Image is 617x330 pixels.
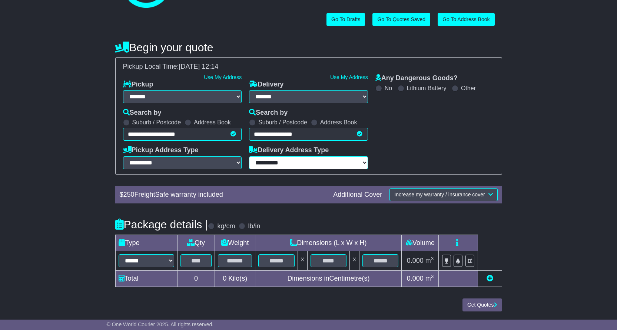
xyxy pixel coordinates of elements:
span: m [425,257,434,264]
span: © One World Courier 2025. All rights reserved. [107,321,214,327]
div: Additional Cover [329,191,386,199]
label: Delivery Address Type [249,146,329,154]
span: 0.000 [407,275,424,282]
label: No [385,85,392,92]
label: lb/in [248,222,260,231]
td: x [350,251,359,270]
td: 0 [177,270,215,287]
label: Pickup Address Type [123,146,199,154]
span: 0.000 [407,257,424,264]
td: x [298,251,307,270]
span: 250 [123,191,135,198]
div: Pickup Local Time: [119,63,498,71]
td: Volume [402,235,439,251]
label: Search by [123,109,162,117]
label: Other [461,85,476,92]
label: Suburb / Postcode [258,119,307,126]
label: Search by [249,109,288,117]
td: Qty [177,235,215,251]
a: Go To Address Book [438,13,494,26]
td: Dimensions in Centimetre(s) [255,270,402,287]
td: Dimensions (L x W x H) [255,235,402,251]
span: [DATE] 12:14 [179,63,219,70]
td: Weight [215,235,255,251]
sup: 3 [431,274,434,279]
a: Add new item [487,275,493,282]
span: Increase my warranty / insurance cover [394,192,485,197]
button: Increase my warranty / insurance cover [389,188,497,201]
label: Suburb / Postcode [132,119,181,126]
label: Address Book [194,119,231,126]
div: $ FreightSafe warranty included [116,191,330,199]
label: Address Book [320,119,357,126]
span: 0 [223,275,226,282]
a: Go To Drafts [326,13,365,26]
a: Use My Address [330,74,368,80]
td: Kilo(s) [215,270,255,287]
sup: 3 [431,256,434,261]
button: Get Quotes [462,298,502,311]
label: Any Dangerous Goods? [375,74,458,82]
span: m [425,275,434,282]
h4: Begin your quote [115,41,502,53]
label: Pickup [123,81,153,89]
td: Total [115,270,177,287]
label: kg/cm [217,222,235,231]
a: Use My Address [204,74,242,80]
h4: Package details | [115,218,208,231]
td: Type [115,235,177,251]
a: Go To Quotes Saved [372,13,430,26]
label: Delivery [249,81,283,89]
label: Lithium Battery [407,85,447,92]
